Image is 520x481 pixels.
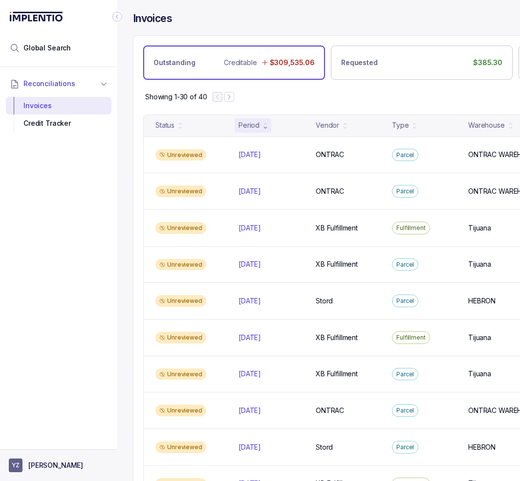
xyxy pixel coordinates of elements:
[316,406,344,415] p: ONTRAC
[224,58,257,68] p: Creditable
[14,115,104,132] div: Credit Tracker
[6,95,111,135] div: Reconciliations
[316,442,333,452] p: Stord
[316,150,344,160] p: ONTRAC
[468,223,491,233] p: Tijuana
[238,120,260,130] div: Period
[155,149,206,161] div: Unreviewed
[468,296,496,306] p: HEBRON
[155,405,206,416] div: Unreviewed
[6,73,111,94] button: Reconciliations
[23,79,75,89] span: Reconciliations
[238,150,261,160] p: [DATE]
[155,368,206,380] div: Unreviewed
[396,150,414,160] p: Parcel
[145,92,207,102] div: Remaining page entries
[23,43,71,53] span: Global Search
[224,92,234,102] button: Next Page
[155,259,206,271] div: Unreviewed
[155,295,206,307] div: Unreviewed
[9,458,22,472] span: User initials
[396,260,414,270] p: Parcel
[111,11,123,23] div: Collapse Icon
[133,12,172,25] h4: Invoices
[396,442,414,452] p: Parcel
[155,441,206,453] div: Unreviewed
[238,442,261,452] p: [DATE]
[238,259,261,269] p: [DATE]
[238,296,261,306] p: [DATE]
[270,58,315,68] p: $309,535.06
[155,332,206,344] div: Unreviewed
[473,58,502,68] p: $385.30
[9,458,108,472] button: User initials[PERSON_NAME]
[238,369,261,379] p: [DATE]
[316,333,358,343] p: XB Fulfillment
[316,259,358,269] p: XB Fulfillment
[396,333,426,343] p: Fulfillment
[238,186,261,196] p: [DATE]
[316,369,358,379] p: XB Fulfillment
[238,333,261,343] p: [DATE]
[396,296,414,306] p: Parcel
[396,223,426,233] p: Fulfillment
[155,120,174,130] div: Status
[392,120,409,130] div: Type
[468,259,491,269] p: Tijuana
[316,186,344,196] p: ONTRAC
[238,223,261,233] p: [DATE]
[396,186,414,196] p: Parcel
[468,369,491,379] p: Tijuana
[468,333,491,343] p: Tijuana
[396,406,414,415] p: Parcel
[155,185,206,197] div: Unreviewed
[468,120,505,130] div: Warehouse
[153,58,195,68] p: Outstanding
[316,120,339,130] div: Vendor
[14,97,104,115] div: Invoices
[396,369,414,379] p: Parcel
[145,92,207,102] p: Showing 1-30 of 40
[316,296,333,306] p: Stord
[155,222,206,234] div: Unreviewed
[238,406,261,415] p: [DATE]
[341,58,378,68] p: Requested
[28,460,83,470] p: [PERSON_NAME]
[468,442,496,452] p: HEBRON
[316,223,358,233] p: XB Fulfillment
